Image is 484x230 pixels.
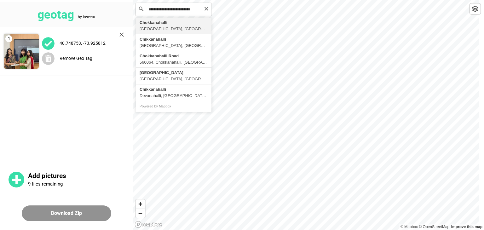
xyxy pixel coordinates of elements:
[4,34,39,69] img: Z
[140,59,208,66] div: 560064, Chokkanahalli, [GEOGRAPHIC_DATA], [GEOGRAPHIC_DATA], [GEOGRAPHIC_DATA], [GEOGRAPHIC_DATA]
[136,209,145,218] button: Zoom out
[140,93,208,99] div: Devanahalli, [GEOGRAPHIC_DATA], [GEOGRAPHIC_DATA], [GEOGRAPHIC_DATA]
[472,6,478,12] img: toggleLayer
[135,221,162,228] a: Mapbox logo
[60,41,106,46] label: 40.748753, -73.925812
[140,86,208,93] div: Chikkanahalli
[140,20,208,26] div: Chokkanahalli
[5,35,12,42] span: 1
[78,15,95,19] tspan: by inseetu
[22,205,111,221] button: Download Zip
[136,3,211,16] input: Search
[140,70,208,76] div: [GEOGRAPHIC_DATA]
[136,199,145,209] button: Zoom in
[28,172,133,180] p: Add pictures
[42,37,55,50] img: uploadImagesAlt
[140,26,208,32] div: [GEOGRAPHIC_DATA], [GEOGRAPHIC_DATA], [GEOGRAPHIC_DATA], [GEOGRAPHIC_DATA]
[28,181,63,187] p: 9 files remaining
[140,76,208,82] div: [GEOGRAPHIC_DATA], [GEOGRAPHIC_DATA]
[204,5,209,11] button: Clear
[119,32,124,37] img: cross
[140,36,208,43] div: Chikkanahalli
[419,225,449,229] a: OpenStreetMap
[37,8,74,21] tspan: geotag
[140,53,208,59] div: Chokkanahalli Road
[60,56,92,61] label: Remove Geo Tag
[140,104,171,108] a: Powered by Mapbox
[451,225,482,229] a: Map feedback
[140,43,208,49] div: [GEOGRAPHIC_DATA], [GEOGRAPHIC_DATA], [GEOGRAPHIC_DATA], [GEOGRAPHIC_DATA]
[400,225,418,229] a: Mapbox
